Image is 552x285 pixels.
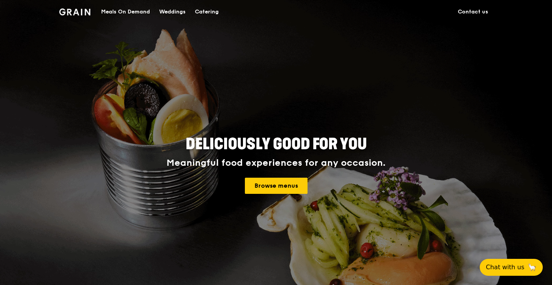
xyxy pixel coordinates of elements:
[138,158,414,168] div: Meaningful food experiences for any occasion.
[480,259,543,276] button: Chat with us🦙
[486,263,524,272] span: Chat with us
[186,135,367,153] span: Deliciously good for you
[159,0,186,23] div: Weddings
[195,0,219,23] div: Catering
[190,0,223,23] a: Catering
[245,178,308,194] a: Browse menus
[155,0,190,23] a: Weddings
[59,8,90,15] img: Grain
[527,263,537,272] span: 🦙
[101,0,150,23] div: Meals On Demand
[453,0,493,23] a: Contact us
